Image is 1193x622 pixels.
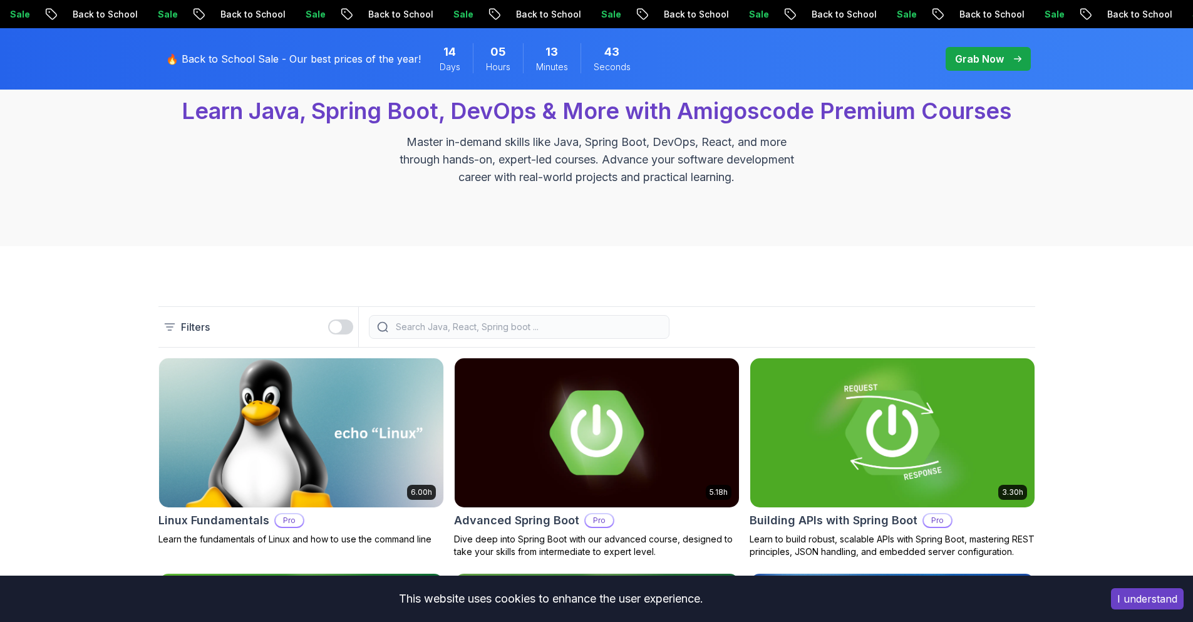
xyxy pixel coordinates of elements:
[351,8,436,21] p: Back to School
[750,358,1035,507] img: Building APIs with Spring Boot card
[443,43,456,61] span: 14 Days
[454,358,740,558] a: Advanced Spring Boot card5.18hAdvanced Spring BootProDive deep into Spring Boot with our advanced...
[9,585,1092,613] div: This website uses cookies to enhance the user experience.
[454,512,579,529] h2: Advanced Spring Boot
[440,61,460,73] span: Days
[455,358,739,507] img: Advanced Spring Boot card
[732,8,772,21] p: Sale
[490,43,506,61] span: 5 Hours
[204,8,289,21] p: Back to School
[955,51,1004,66] p: Grab Now
[750,358,1035,558] a: Building APIs with Spring Boot card3.30hBuilding APIs with Spring BootProLearn to build robust, s...
[1028,8,1068,21] p: Sale
[584,8,624,21] p: Sale
[276,514,303,527] p: Pro
[545,43,558,61] span: 13 Minutes
[1111,588,1184,609] button: Accept cookies
[166,51,421,66] p: 🔥 Back to School Sale - Our best prices of the year!
[604,43,619,61] span: 43 Seconds
[411,487,432,497] p: 6.00h
[880,8,920,21] p: Sale
[1090,8,1175,21] p: Back to School
[181,319,210,334] p: Filters
[486,61,510,73] span: Hours
[393,321,661,333] input: Search Java, React, Spring boot ...
[158,512,269,529] h2: Linux Fundamentals
[454,533,740,558] p: Dive deep into Spring Boot with our advanced course, designed to take your skills from intermedia...
[289,8,329,21] p: Sale
[750,533,1035,558] p: Learn to build robust, scalable APIs with Spring Boot, mastering REST principles, JSON handling, ...
[1002,487,1023,497] p: 3.30h
[158,358,444,546] a: Linux Fundamentals card6.00hLinux FundamentalsProLearn the fundamentals of Linux and how to use t...
[56,8,141,21] p: Back to School
[750,512,917,529] h2: Building APIs with Spring Boot
[795,8,880,21] p: Back to School
[182,97,1011,125] span: Learn Java, Spring Boot, DevOps & More with Amigoscode Premium Courses
[710,487,728,497] p: 5.18h
[943,8,1028,21] p: Back to School
[586,514,613,527] p: Pro
[436,8,477,21] p: Sale
[647,8,732,21] p: Back to School
[924,514,951,527] p: Pro
[594,61,631,73] span: Seconds
[159,358,443,507] img: Linux Fundamentals card
[141,8,181,21] p: Sale
[386,133,807,186] p: Master in-demand skills like Java, Spring Boot, DevOps, React, and more through hands-on, expert-...
[499,8,584,21] p: Back to School
[158,533,444,546] p: Learn the fundamentals of Linux and how to use the command line
[536,61,568,73] span: Minutes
